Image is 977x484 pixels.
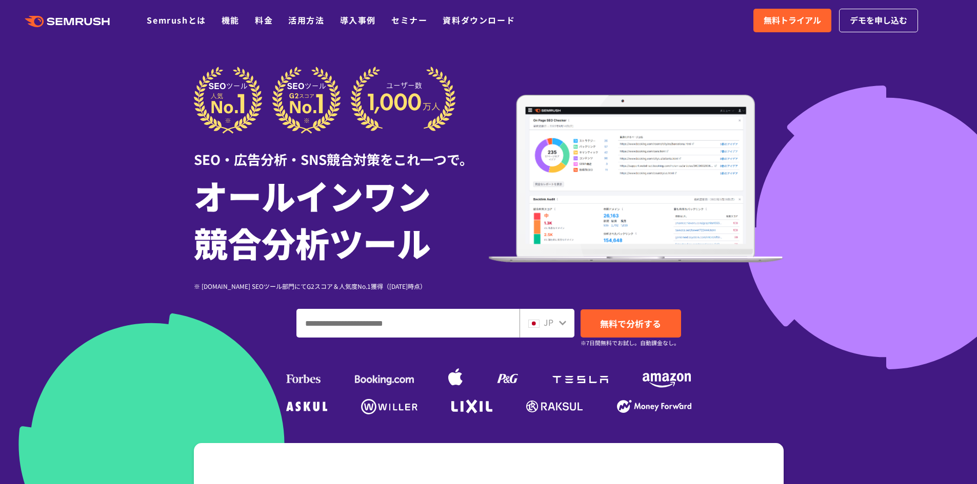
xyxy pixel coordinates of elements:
[600,317,661,330] span: 無料で分析する
[850,14,907,27] span: デモを申し込む
[839,9,918,32] a: デモを申し込む
[764,14,821,27] span: 無料トライアル
[391,14,427,26] a: セミナー
[297,309,519,337] input: ドメイン、キーワードまたはURLを入力してください
[581,309,681,338] a: 無料で分析する
[194,281,489,291] div: ※ [DOMAIN_NAME] SEOツール部門にてG2スコア＆人気度No.1獲得（[DATE]時点）
[222,14,240,26] a: 機能
[340,14,376,26] a: 導入事例
[753,9,831,32] a: 無料トライアル
[443,14,515,26] a: 資料ダウンロード
[581,338,680,348] small: ※7日間無料でお試し。自動課金なし。
[194,134,489,169] div: SEO・広告分析・SNS競合対策をこれ一つで。
[194,172,489,266] h1: オールインワン 競合分析ツール
[255,14,273,26] a: 料金
[147,14,206,26] a: Semrushとは
[288,14,324,26] a: 活用方法
[544,316,553,328] span: JP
